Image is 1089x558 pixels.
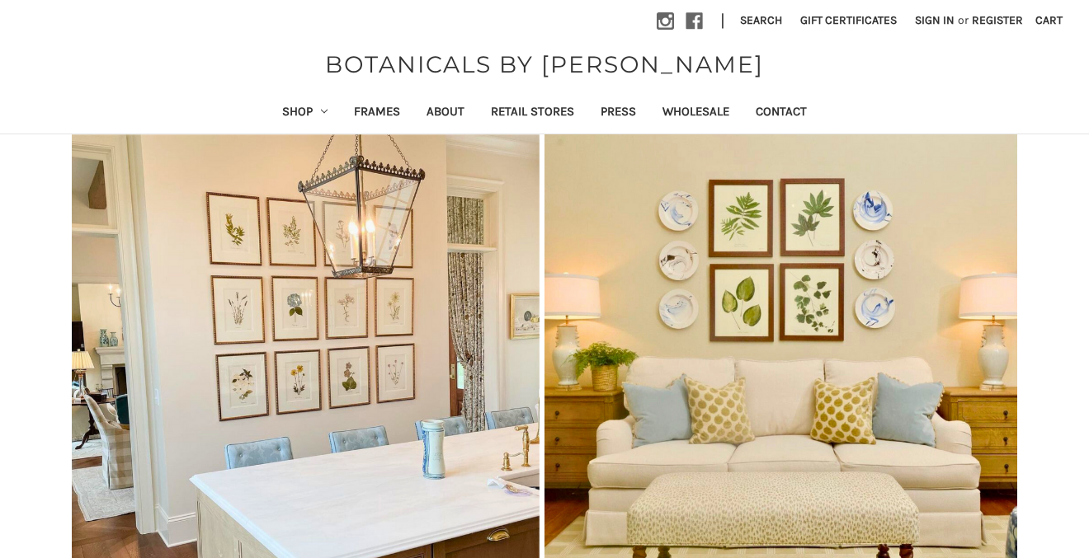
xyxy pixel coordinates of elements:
[587,93,649,134] a: Press
[649,93,742,134] a: Wholesale
[1035,13,1063,27] span: Cart
[269,93,342,134] a: Shop
[317,47,772,82] a: BOTANICALS BY [PERSON_NAME]
[742,93,820,134] a: Contact
[413,93,478,134] a: About
[478,93,587,134] a: Retail Stores
[714,8,731,35] li: |
[341,93,413,134] a: Frames
[956,12,970,29] span: or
